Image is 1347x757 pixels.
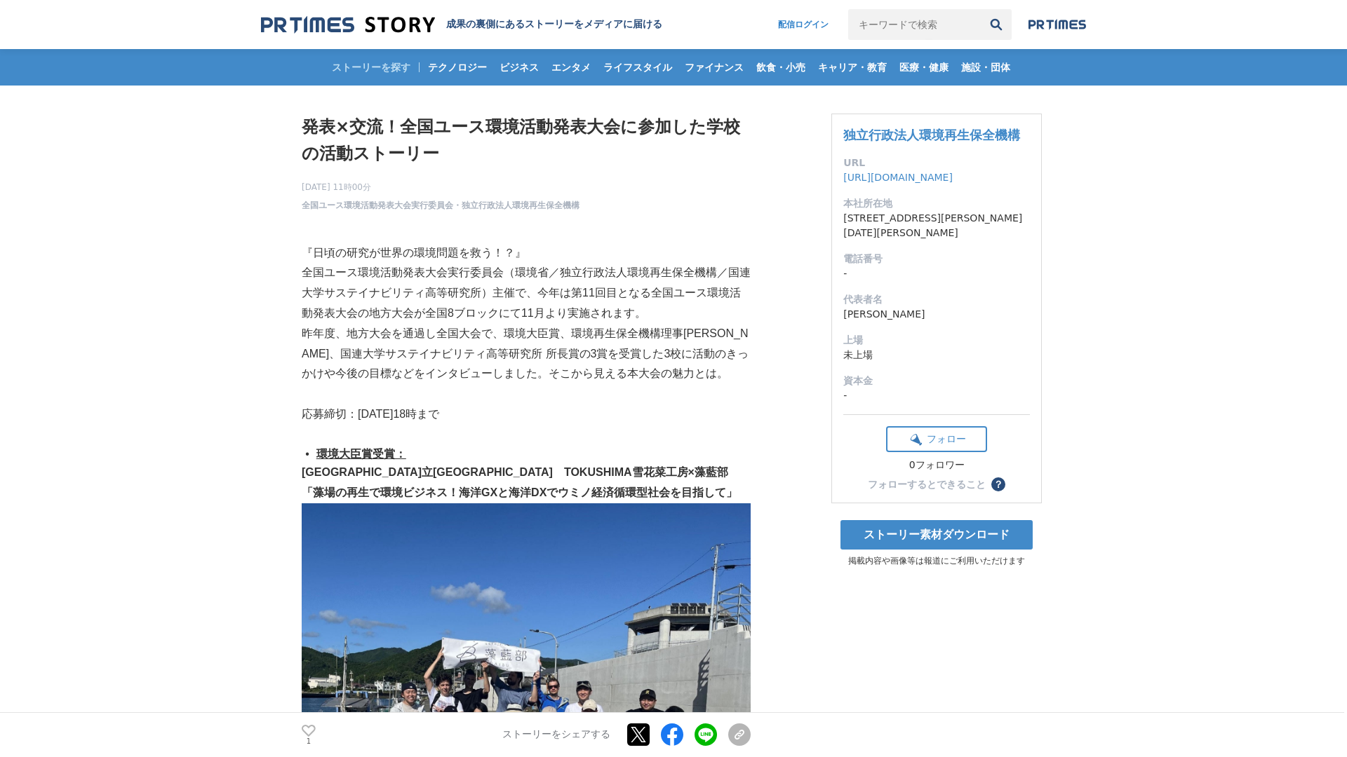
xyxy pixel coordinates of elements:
[843,374,1030,388] dt: 資本金
[302,114,751,168] h1: 発表×交流！全国ユース環境活動発表大会に参加した学校の活動ストーリー
[843,196,1030,211] dt: 本社所在地
[751,61,811,74] span: 飲食・小売
[956,49,1016,86] a: 施設・団体
[843,333,1030,348] dt: 上場
[302,324,751,384] p: 昨年度、地方大会を通過し全国大会で、環境大臣賞、環境再生保全機構理事[PERSON_NAME]、国連大学サステイナビリティ高等研究所 所長賞の3賞を受賞した3校に活動のきっかけや今後の目標などを...
[494,61,544,74] span: ビジネス
[812,61,892,74] span: キャリア・教育
[302,243,751,264] p: 『日頃の研究が世界の環境問題を救う！？』
[886,459,987,472] div: 0フォロワー
[302,486,737,498] strong: 「藻場の再生で環境ビジネス！海洋GXと海洋DXでウミノ経済循環型社会を目指して」
[843,307,1030,322] dd: [PERSON_NAME]
[840,520,1033,550] a: ストーリー素材ダウンロード
[302,263,751,323] p: 全国ユース環境活動発表大会実行委員会（環境省／独立行政法人環境再生保全機構／国連大学サステイナビリティ高等研究所）主催で、今年は第11回目となる全国ユース環境活動発表大会の地方大会が全国8ブロッ...
[502,729,610,742] p: ストーリーをシェアする
[848,9,981,40] input: キーワードで検索
[679,61,749,74] span: ファイナンス
[981,9,1012,40] button: 検索
[843,266,1030,281] dd: -
[1028,19,1086,30] img: prtimes
[302,738,316,745] p: 1
[446,18,662,31] h2: 成果の裏側にあるストーリーをメディアに届ける
[886,426,987,452] button: フォロー
[302,181,579,193] span: [DATE] 11時00分
[302,466,728,478] strong: [GEOGRAPHIC_DATA]立[GEOGRAPHIC_DATA] TOKUSHIMA雪花菜工房×藻藍部
[751,49,811,86] a: 飲食・小売
[261,15,662,34] a: 成果の裏側にあるストーリーをメディアに届ける 成果の裏側にあるストーリーをメディアに届ける
[894,49,954,86] a: 医療・健康
[316,448,406,460] u: 環境大臣賞受賞：
[991,477,1005,491] button: ？
[993,479,1003,489] span: ？
[261,15,435,34] img: 成果の裏側にあるストーリーをメディアに届ける
[843,348,1030,362] dd: 未上場
[494,49,544,86] a: ビジネス
[422,49,492,86] a: テクノロジー
[868,479,986,489] div: フォローするとできること
[546,61,596,74] span: エンタメ
[956,61,1016,74] span: 施設・団体
[843,211,1030,240] dd: [STREET_ADDRESS][PERSON_NAME][DATE][PERSON_NAME]
[843,388,1030,403] dd: -
[843,292,1030,307] dt: 代表者名
[843,172,953,183] a: [URL][DOMAIN_NAME]
[679,49,749,86] a: ファイナンス
[894,61,954,74] span: 医療・健康
[302,404,751,425] p: 応募締切：[DATE]18時まで
[598,61,678,74] span: ライフスタイル
[546,49,596,86] a: エンタメ
[843,128,1020,142] a: 独立行政法人環境再生保全機構
[302,199,579,212] a: 全国ユース環境活動発表大会実行委員会・独立行政法人環境再生保全機構
[843,252,1030,266] dt: 電話番号
[831,555,1042,567] p: 掲載内容や画像等は報道にご利用いただけます
[812,49,892,86] a: キャリア・教育
[422,61,492,74] span: テクノロジー
[843,156,1030,170] dt: URL
[764,9,843,40] a: 配信ログイン
[598,49,678,86] a: ライフスタイル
